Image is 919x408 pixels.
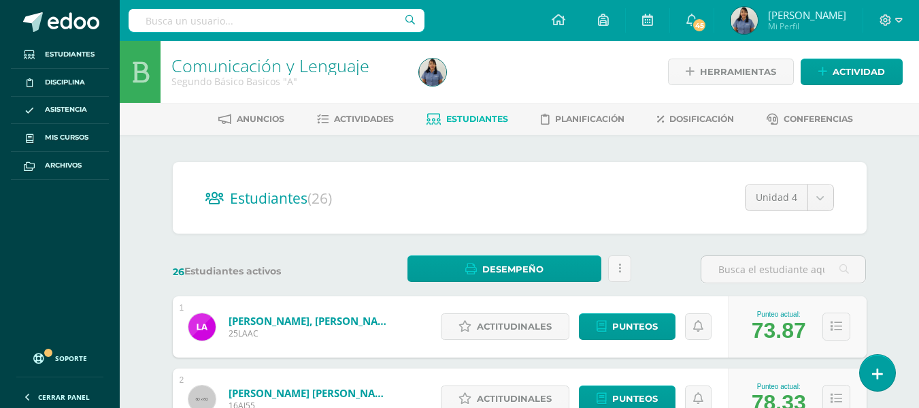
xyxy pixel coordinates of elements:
[768,20,846,32] span: Mi Perfil
[612,314,658,339] span: Punteos
[171,56,403,75] h1: Comunicación y Lenguaje
[11,41,109,69] a: Estudiantes
[229,328,392,339] span: 25LAAC
[11,69,109,97] a: Disciplina
[477,314,552,339] span: Actitudinales
[317,108,394,130] a: Actividades
[230,189,332,208] span: Estudiantes
[427,108,508,130] a: Estudiantes
[188,313,216,341] img: 82113431e99a42fa6ee103601f2e45ec.png
[237,114,284,124] span: Anuncios
[579,313,675,340] a: Punteos
[45,49,95,60] span: Estudiantes
[541,108,624,130] a: Planificación
[441,313,569,340] a: Actitudinales
[173,265,338,278] label: Estudiantes activos
[229,314,392,328] a: [PERSON_NAME], [PERSON_NAME]
[731,7,758,34] img: 4b1858fdf64a1103fe27823d151ada62.png
[668,59,794,85] a: Herramientas
[55,354,87,363] span: Soporte
[11,97,109,125] a: Asistencia
[11,152,109,180] a: Archivos
[752,318,806,343] div: 73.87
[45,104,87,115] span: Asistencia
[801,59,903,85] a: Actividad
[833,59,885,84] span: Actividad
[307,189,332,208] span: (26)
[752,383,806,390] div: Punteo actual:
[419,59,446,86] img: 4b1858fdf64a1103fe27823d151ada62.png
[38,392,90,402] span: Cerrar panel
[45,77,85,88] span: Disciplina
[669,114,734,124] span: Dosificación
[11,124,109,152] a: Mis cursos
[45,160,82,171] span: Archivos
[482,257,544,282] span: Desempeño
[446,114,508,124] span: Estudiantes
[767,108,853,130] a: Conferencias
[692,18,707,33] span: 45
[657,108,734,130] a: Dosificación
[45,132,88,143] span: Mis cursos
[746,185,833,210] a: Unidad 4
[129,9,424,32] input: Busca un usuario...
[171,54,369,77] a: Comunicación y Lenguaje
[229,386,392,400] a: [PERSON_NAME] [PERSON_NAME]
[334,114,394,124] span: Actividades
[784,114,853,124] span: Conferencias
[756,185,797,210] span: Unidad 4
[180,375,184,385] div: 2
[180,303,184,313] div: 1
[768,8,846,22] span: [PERSON_NAME]
[171,75,403,88] div: Segundo Básico Basicos 'A'
[173,266,184,278] span: 26
[407,255,601,282] a: Desempeño
[701,256,865,283] input: Busca el estudiante aquí...
[555,114,624,124] span: Planificación
[700,59,776,84] span: Herramientas
[218,108,284,130] a: Anuncios
[16,340,103,373] a: Soporte
[752,311,806,318] div: Punteo actual:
